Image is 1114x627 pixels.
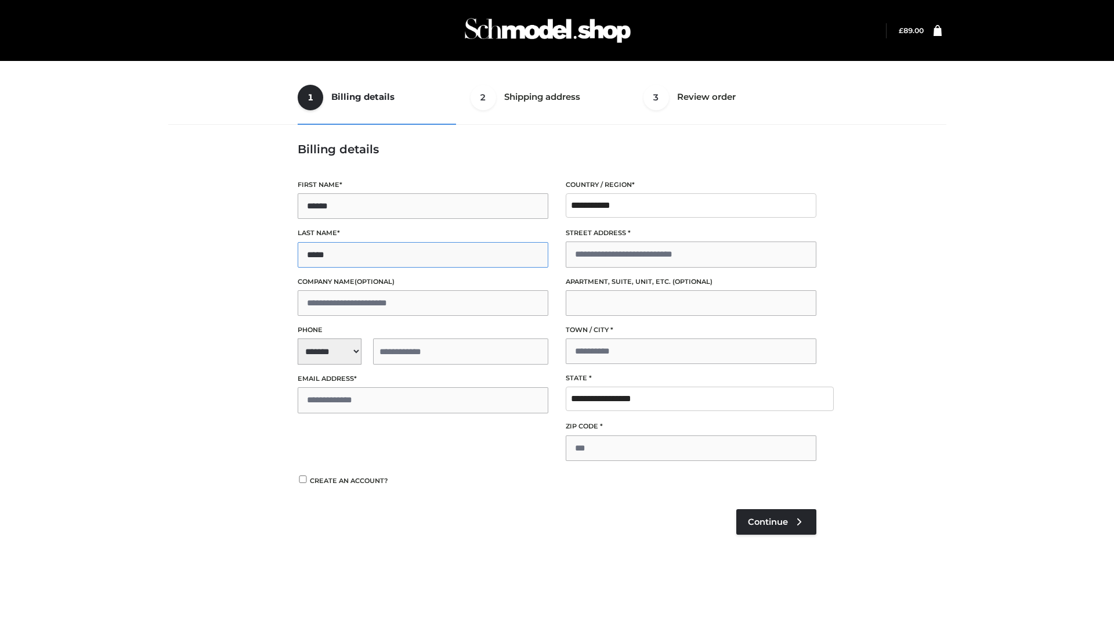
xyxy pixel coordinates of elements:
label: Email address [298,373,548,384]
a: Continue [736,509,816,535]
span: £ [899,26,903,35]
label: Country / Region [566,179,816,190]
label: Apartment, suite, unit, etc. [566,276,816,287]
span: Create an account? [310,477,388,485]
label: Town / City [566,325,816,336]
label: ZIP Code [566,421,816,432]
a: £89.00 [899,26,924,35]
label: Phone [298,325,548,336]
label: State [566,373,816,384]
span: Continue [748,517,788,527]
label: Last name [298,228,548,239]
bdi: 89.00 [899,26,924,35]
input: Create an account? [298,475,308,483]
img: Schmodel Admin 964 [461,8,635,53]
label: First name [298,179,548,190]
label: Street address [566,228,816,239]
span: (optional) [672,278,712,286]
span: (optional) [355,278,395,286]
label: Company name [298,276,548,287]
h3: Billing details [298,142,816,156]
